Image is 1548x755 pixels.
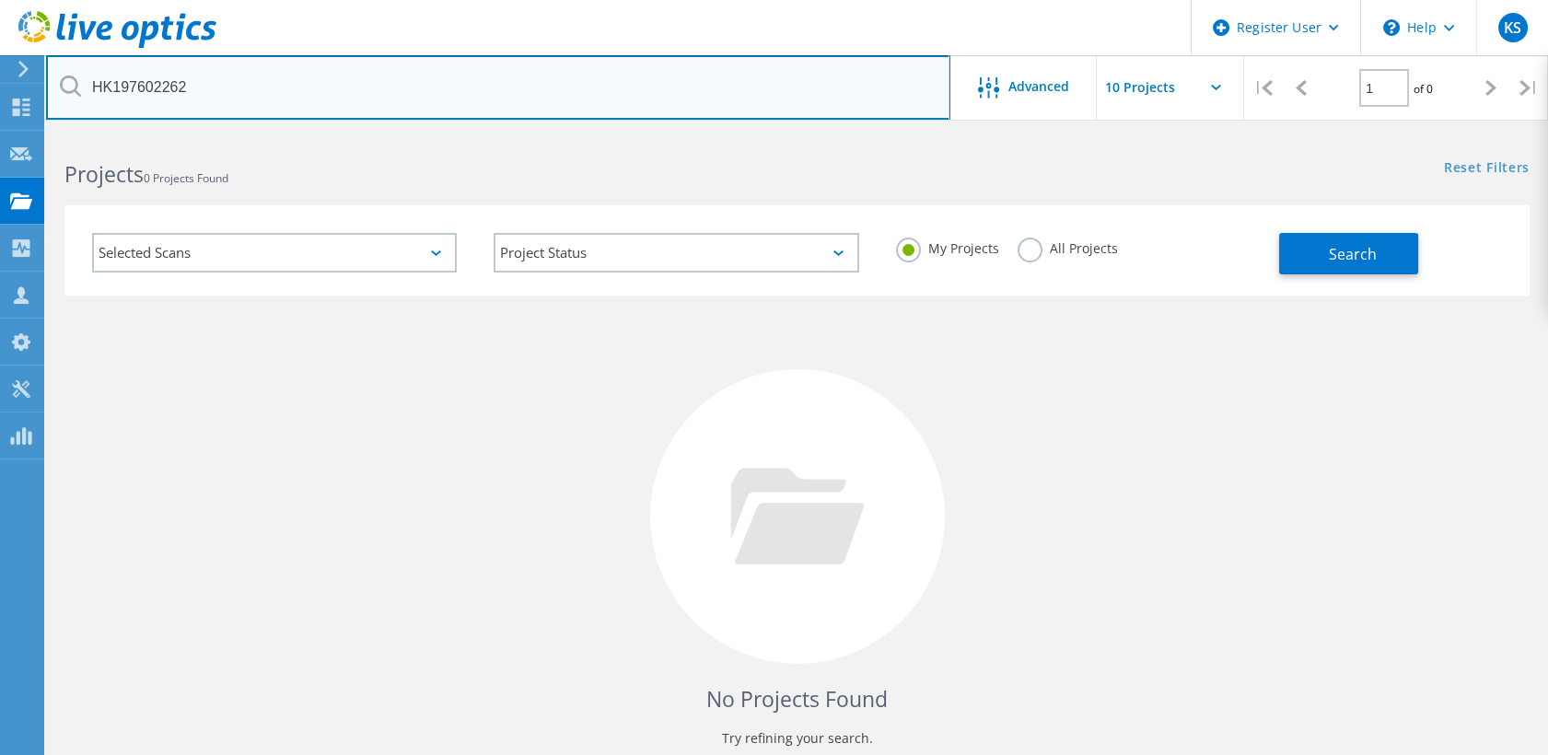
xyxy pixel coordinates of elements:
a: Reset Filters [1444,161,1530,177]
span: KS [1504,20,1521,35]
div: Project Status [494,233,858,273]
div: | [1510,55,1548,121]
span: Search [1329,244,1377,264]
div: | [1244,55,1282,121]
b: Projects [64,159,144,189]
div: Selected Scans [92,233,457,273]
input: Search projects by name, owner, ID, company, etc [46,55,950,120]
label: All Projects [1018,238,1118,255]
svg: \n [1383,19,1400,36]
h4: No Projects Found [83,684,1511,714]
span: Advanced [1008,80,1069,93]
span: of 0 [1414,81,1433,97]
span: 0 Projects Found [144,170,228,186]
a: Live Optics Dashboard [18,39,216,52]
p: Try refining your search. [83,724,1511,753]
button: Search [1279,233,1418,274]
label: My Projects [896,238,999,255]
